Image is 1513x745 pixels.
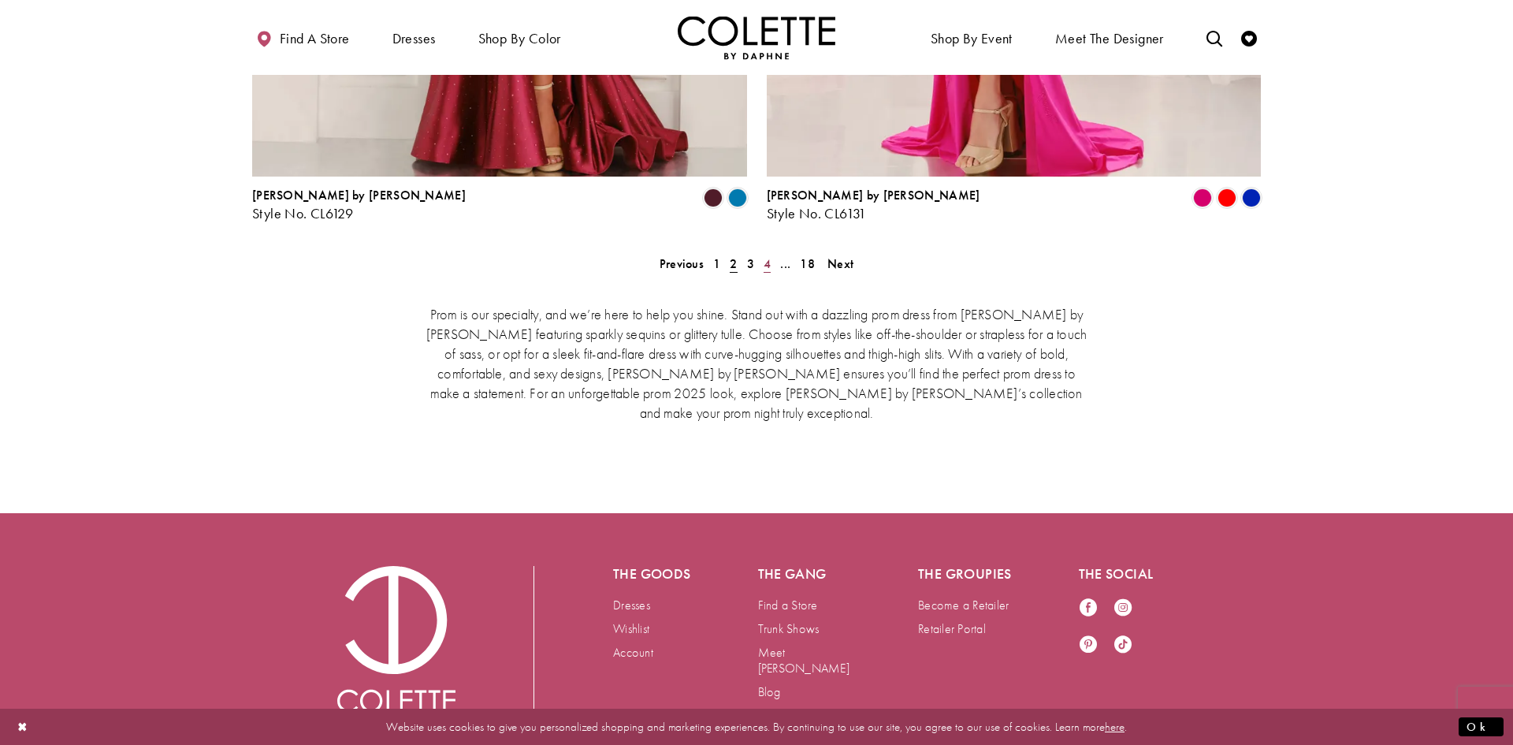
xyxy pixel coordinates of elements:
span: 18 [800,255,815,272]
a: 1 [708,252,725,275]
a: Prev Page [655,252,708,275]
span: Current page [725,252,742,275]
span: Shop By Event [931,31,1013,47]
p: Website uses cookies to give you personalized shopping and marketing experiences. By continuing t... [113,716,1400,737]
a: Retailer Portal [918,620,986,637]
span: Previous [660,255,704,272]
i: Magenta [1193,188,1212,207]
a: here [1105,718,1125,734]
h5: The groupies [918,566,1016,582]
a: 18 [795,252,820,275]
a: Visit our Facebook - Opens in new tab [1079,598,1098,619]
a: Find a Store [758,597,818,613]
a: Meet [PERSON_NAME] [758,644,849,676]
a: Become a Retailer [918,597,1009,613]
a: Toggle search [1203,16,1226,59]
a: Visit our TikTok - Opens in new tab [1113,635,1132,656]
a: Trunk Shows [758,620,820,637]
h5: The goods [613,566,695,582]
span: Find a store [280,31,350,47]
p: Prom is our specialty, and we’re here to help you shine. Stand out with a dazzling prom dress fro... [422,304,1091,423]
span: ... [780,255,790,272]
span: Style No. CL6131 [767,204,867,222]
a: Visit Colette by Daphne Homepage [337,566,455,722]
span: Dresses [392,31,436,47]
div: Colette by Daphne Style No. CL6129 [252,188,466,222]
a: Account [613,644,653,661]
span: Style No. CL6129 [252,204,353,222]
button: Submit Dialog [1459,717,1504,736]
span: [PERSON_NAME] by [PERSON_NAME] [252,187,466,203]
a: Find a store [252,16,353,59]
span: [PERSON_NAME] by [PERSON_NAME] [767,187,980,203]
a: Visit Home Page [678,16,835,59]
img: Colette by Daphne [337,566,455,722]
h5: The gang [758,566,856,582]
span: Dresses [388,16,440,59]
i: Red [1217,188,1236,207]
span: 4 [764,255,771,272]
a: Wishlist [613,620,649,637]
i: Peacock [728,188,747,207]
span: Shop by color [474,16,565,59]
button: Close Dialog [9,713,36,740]
ul: Follow us [1071,590,1156,664]
div: Colette by Daphne Style No. CL6131 [767,188,980,222]
a: 3 [742,252,759,275]
i: Royal Blue [1242,188,1261,207]
a: Visit our Pinterest - Opens in new tab [1079,635,1098,656]
a: Dresses [613,597,650,613]
a: Blog [758,684,781,700]
a: Visit our Instagram - Opens in new tab [1113,598,1132,619]
h5: The social [1079,566,1177,582]
span: Meet the designer [1055,31,1164,47]
img: Colette by Daphne [678,16,835,59]
span: 3 [747,255,754,272]
span: Shop By Event [927,16,1017,59]
span: Shop by color [478,31,561,47]
a: Meet the designer [1051,16,1168,59]
span: Next [827,255,853,272]
a: ... [775,252,795,275]
span: 2 [730,255,737,272]
i: Merlot [704,188,723,207]
a: 4 [759,252,775,275]
span: 1 [713,255,720,272]
a: Next Page [823,252,858,275]
a: Check Wishlist [1237,16,1261,59]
